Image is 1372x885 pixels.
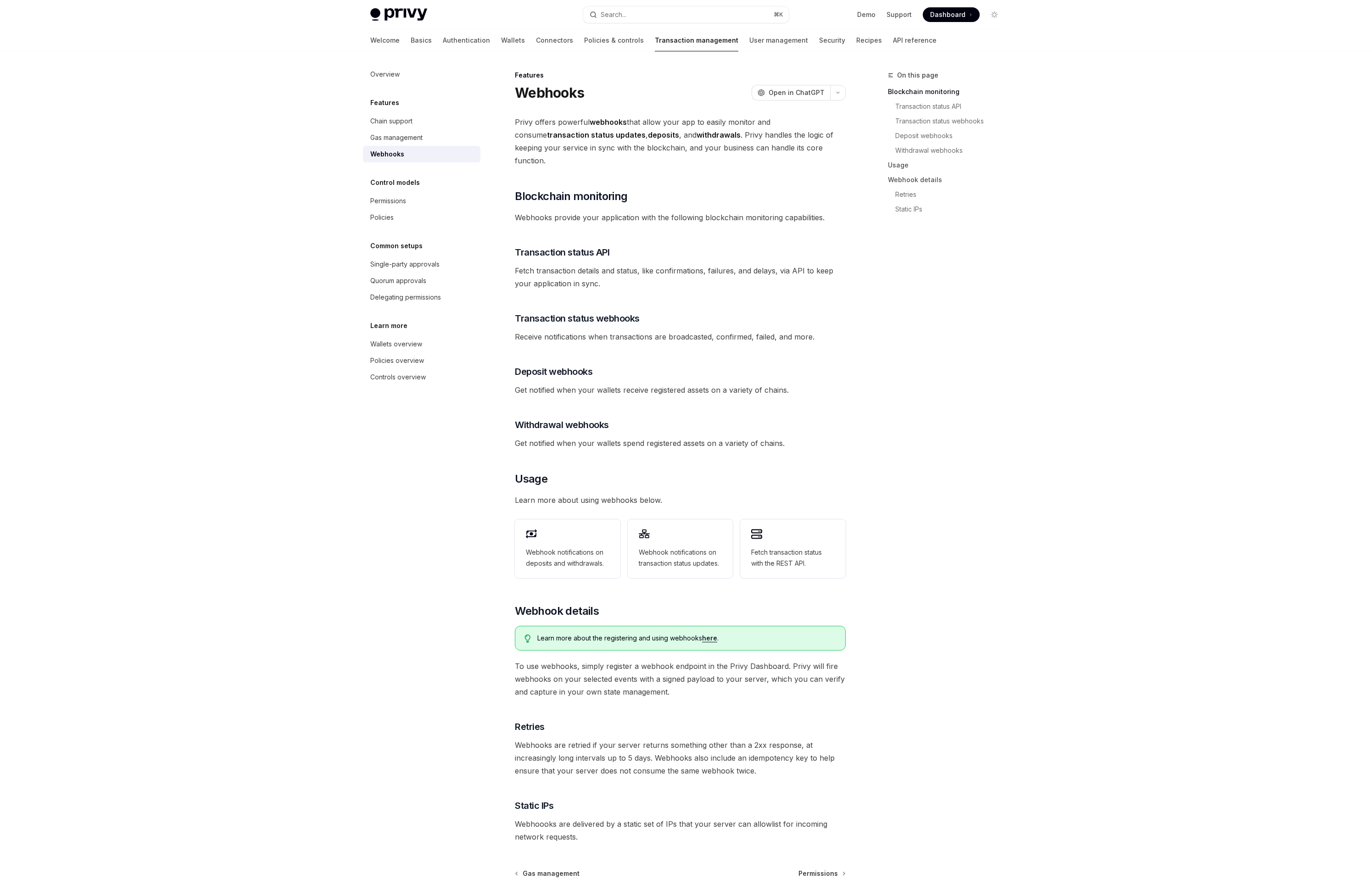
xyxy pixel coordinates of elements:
span: ⌘ K [774,11,783,18]
a: Webhook notifications on transaction status updates. [628,519,733,578]
span: Usage [515,472,547,486]
a: Static IPs [895,202,1009,217]
a: Transaction status API [895,99,1009,114]
div: Single-party approvals [370,259,440,270]
strong: webhooks [590,117,627,127]
strong: withdrawals [697,130,741,139]
a: Single-party approvals [363,256,480,273]
span: Static IPs [515,799,553,812]
div: Search... [601,9,626,20]
button: Toggle dark mode [987,7,1002,22]
div: Permissions [370,195,406,206]
svg: Tip [524,635,531,643]
strong: deposits [648,130,679,139]
a: Controls overview [363,369,480,385]
div: Delegating permissions [370,292,441,303]
div: Overview [370,69,400,80]
a: User management [749,29,808,51]
a: Authentication [443,29,490,51]
div: Controls overview [370,372,426,383]
a: Delegating permissions [363,289,480,306]
a: Transaction status webhooks [895,114,1009,128]
span: Learn more about using webhooks below. [515,494,846,507]
span: Webhooks are retried if your server returns something other than a 2xx response, at increasingly ... [515,739,846,777]
a: Policies & controls [584,29,644,51]
span: Fetch transaction details and status, like confirmations, failures, and delays, via API to keep y... [515,264,846,290]
a: Deposit webhooks [895,128,1009,143]
a: here [702,634,717,642]
span: Retries [515,720,545,733]
span: Webhook notifications on deposits and withdrawals. [526,547,609,569]
a: Overview [363,66,480,83]
a: Connectors [536,29,573,51]
div: Policies [370,212,394,223]
button: Search...⌘K [583,6,789,23]
a: Policies [363,209,480,226]
a: Usage [888,158,1009,173]
a: Gas management [363,129,480,146]
span: Transaction status API [515,246,609,259]
img: light logo [370,8,427,21]
a: Policies overview [363,352,480,369]
div: Wallets overview [370,339,422,350]
span: Fetch transaction status with the REST API. [751,547,835,569]
span: Get notified when your wallets receive registered assets on a variety of chains. [515,384,846,396]
span: Webhoooks are delivered by a static set of IPs that your server can allowlist for incoming networ... [515,818,846,843]
a: Permissions [363,193,480,209]
div: Policies overview [370,355,424,366]
a: Wallets [501,29,525,51]
a: Welcome [370,29,400,51]
div: Quorum approvals [370,275,426,286]
div: Features [515,71,846,80]
span: To use webhooks, simply register a webhook endpoint in the Privy Dashboard. Privy will fire webho... [515,660,846,698]
span: Dashboard [930,10,965,19]
a: Wallets overview [363,336,480,352]
h5: Control models [370,177,420,188]
a: Withdrawal webhooks [895,143,1009,158]
span: Open in ChatGPT [769,88,825,97]
span: Receive notifications when transactions are broadcasted, confirmed, failed, and more. [515,330,846,343]
span: Webhook notifications on transaction status updates. [639,547,722,569]
span: Get notified when your wallets spend registered assets on a variety of chains. [515,437,846,450]
span: Deposit webhooks [515,365,592,378]
div: Chain support [370,116,413,127]
a: Webhooks [363,146,480,162]
span: On this page [897,70,938,81]
span: Withdrawal webhooks [515,418,609,431]
div: Gas management [370,132,423,143]
div: Webhooks [370,149,404,160]
a: Chain support [363,113,480,129]
a: Basics [411,29,432,51]
a: Recipes [856,29,882,51]
span: Webhook details [515,604,599,618]
a: Transaction management [655,29,738,51]
h5: Common setups [370,240,423,251]
a: Webhook details [888,173,1009,187]
span: Webhooks provide your application with the following blockchain monitoring capabilities. [515,211,846,224]
a: Webhook notifications on deposits and withdrawals. [515,519,620,578]
h5: Features [370,97,399,108]
a: Dashboard [923,7,980,22]
span: Transaction status webhooks [515,312,640,325]
a: Support [887,10,912,19]
strong: transaction status updates [547,130,646,139]
h5: Learn more [370,320,407,331]
a: Demo [857,10,876,19]
a: Blockchain monitoring [888,84,1009,99]
a: Quorum approvals [363,273,480,289]
span: Privy offers powerful that allow your app to easily monitor and consume , , and . Privy handles t... [515,116,846,167]
h1: Webhooks [515,84,584,101]
span: Learn more about the registering and using webhooks . [537,634,836,643]
span: Blockchain monitoring [515,189,627,204]
a: Retries [895,187,1009,202]
button: Open in ChatGPT [752,85,830,100]
a: Fetch transaction status with the REST API. [740,519,846,578]
a: API reference [893,29,937,51]
a: Security [819,29,845,51]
